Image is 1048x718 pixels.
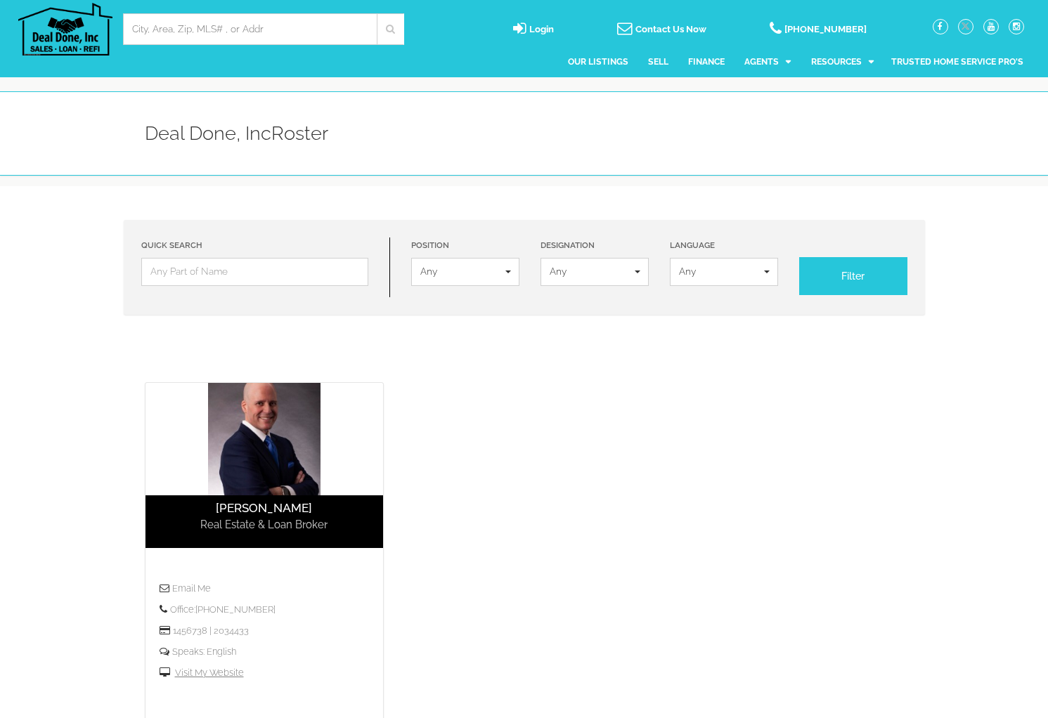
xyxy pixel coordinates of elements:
[891,45,1023,79] a: Trusted Home Service Pro's
[679,264,760,278] span: Any
[529,24,554,34] span: Login
[216,501,312,515] a: [PERSON_NAME]
[145,123,328,144] h1: Deal Done, Inc
[550,264,630,278] span: Any
[670,258,778,286] button: Any
[983,20,999,32] a: youtube
[195,604,276,615] a: [PHONE_NUMBER]
[958,20,973,32] a: twitter
[513,25,554,36] a: login
[688,45,725,79] a: Finance
[160,646,236,657] a: Speaks: English
[420,264,501,278] span: Any
[744,45,791,79] a: Agents
[160,625,249,636] a: 1456738 | 2034433
[160,519,369,535] h3: Real Estate & Loan Broker
[141,258,369,286] input: Any Part of Name
[541,258,649,286] button: Any
[670,240,715,252] label: Language
[770,25,867,36] a: [PHONE_NUMBER]
[635,24,706,34] span: Contact Us Now
[541,240,595,252] label: Designation
[811,45,874,79] a: Resources
[568,45,628,79] a: Our Listings
[175,667,244,678] span: Visit My Website
[411,240,449,252] label: Position
[648,45,668,79] a: Sell
[132,22,367,36] input: City, Area, Zip, MLS# , or Addr
[784,24,867,34] span: [PHONE_NUMBER]
[1009,20,1024,32] a: instagram
[18,3,112,56] img: Deal Done, Inc Logo
[160,667,244,678] a: Visit My Website
[160,583,211,594] a: Email Me
[617,25,706,36] a: Contact Us Now
[411,258,519,286] button: Any
[271,122,328,144] span: Roster
[799,257,907,295] button: Filter
[933,20,948,32] a: facebook
[141,240,202,252] label: Quick Search
[160,604,195,615] a: Office:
